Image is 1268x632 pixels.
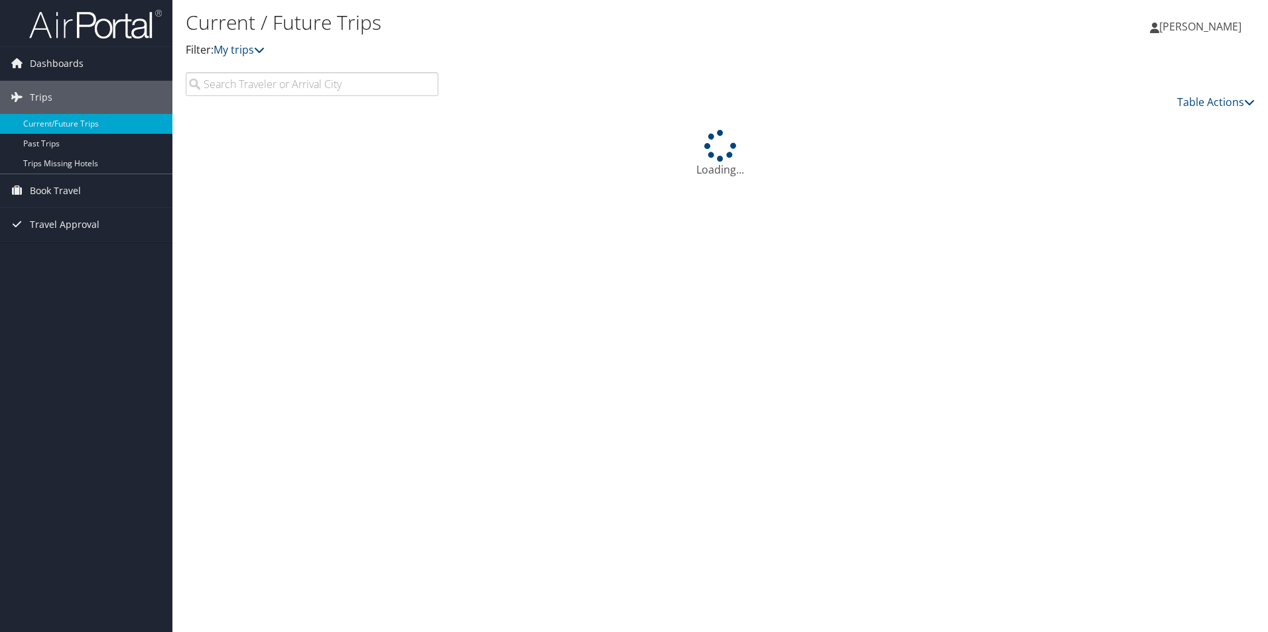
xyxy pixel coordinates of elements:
span: Book Travel [30,174,81,207]
span: [PERSON_NAME] [1159,19,1241,34]
input: Search Traveler or Arrival City [186,72,438,96]
a: Table Actions [1177,95,1255,109]
a: [PERSON_NAME] [1150,7,1255,46]
span: Trips [30,81,52,114]
div: Loading... [186,130,1255,178]
p: Filter: [186,42,899,59]
img: airportal-logo.png [29,9,162,40]
span: Dashboards [30,47,84,80]
h1: Current / Future Trips [186,9,899,36]
a: My trips [214,42,265,57]
span: Travel Approval [30,208,99,241]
